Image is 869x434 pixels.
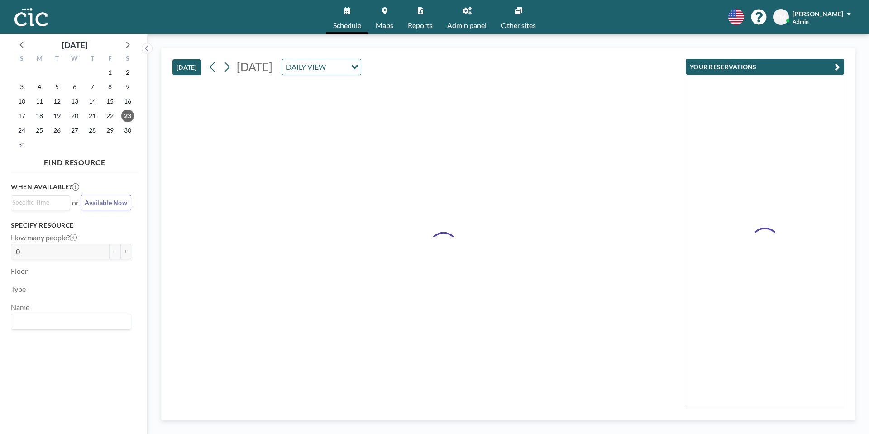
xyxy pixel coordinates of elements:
span: Saturday, August 30, 2025 [121,124,134,137]
span: Monday, August 11, 2025 [33,95,46,108]
div: Search for option [282,59,361,75]
div: S [119,53,136,65]
span: Schedule [333,22,361,29]
span: Other sites [501,22,536,29]
label: Floor [11,267,28,276]
span: Friday, August 1, 2025 [104,66,116,79]
div: S [13,53,31,65]
div: M [31,53,48,65]
span: [PERSON_NAME] [793,10,843,18]
span: Wednesday, August 27, 2025 [68,124,81,137]
span: Monday, August 18, 2025 [33,110,46,122]
span: DAILY VIEW [284,61,328,73]
span: Saturday, August 9, 2025 [121,81,134,93]
span: Saturday, August 16, 2025 [121,95,134,108]
span: Available Now [85,199,127,206]
span: Wednesday, August 20, 2025 [68,110,81,122]
span: Sunday, August 3, 2025 [15,81,28,93]
span: Admin [793,18,809,25]
span: Thursday, August 14, 2025 [86,95,99,108]
img: organization-logo [14,8,48,26]
input: Search for option [12,316,126,328]
span: Maps [376,22,393,29]
span: Thursday, August 28, 2025 [86,124,99,137]
input: Search for option [12,197,65,207]
span: [DATE] [237,60,272,73]
span: Wednesday, August 13, 2025 [68,95,81,108]
button: YOUR RESERVATIONS [686,59,844,75]
span: Tuesday, August 12, 2025 [51,95,63,108]
div: T [48,53,66,65]
h4: FIND RESOURCE [11,154,138,167]
label: Name [11,303,29,312]
span: Tuesday, August 26, 2025 [51,124,63,137]
div: T [83,53,101,65]
span: Friday, August 22, 2025 [104,110,116,122]
div: Search for option [11,314,131,329]
span: Friday, August 29, 2025 [104,124,116,137]
h3: Specify resource [11,221,131,229]
div: F [101,53,119,65]
span: Reports [408,22,433,29]
span: Sunday, August 24, 2025 [15,124,28,137]
label: Type [11,285,26,294]
span: Sunday, August 17, 2025 [15,110,28,122]
button: Available Now [81,195,131,210]
span: Tuesday, August 5, 2025 [51,81,63,93]
span: Saturday, August 2, 2025 [121,66,134,79]
div: Search for option [11,196,70,209]
span: Wednesday, August 6, 2025 [68,81,81,93]
span: Monday, August 4, 2025 [33,81,46,93]
span: Saturday, August 23, 2025 [121,110,134,122]
span: or [72,198,79,207]
span: Sunday, August 10, 2025 [15,95,28,108]
span: TM [776,13,786,21]
div: W [66,53,84,65]
button: [DATE] [172,59,201,75]
span: Monday, August 25, 2025 [33,124,46,137]
div: [DATE] [62,38,87,51]
label: How many people? [11,233,77,242]
span: Tuesday, August 19, 2025 [51,110,63,122]
span: Thursday, August 21, 2025 [86,110,99,122]
span: Admin panel [447,22,487,29]
span: Sunday, August 31, 2025 [15,138,28,151]
button: - [110,244,120,259]
span: Thursday, August 7, 2025 [86,81,99,93]
input: Search for option [329,61,346,73]
span: Friday, August 8, 2025 [104,81,116,93]
span: Friday, August 15, 2025 [104,95,116,108]
button: + [120,244,131,259]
